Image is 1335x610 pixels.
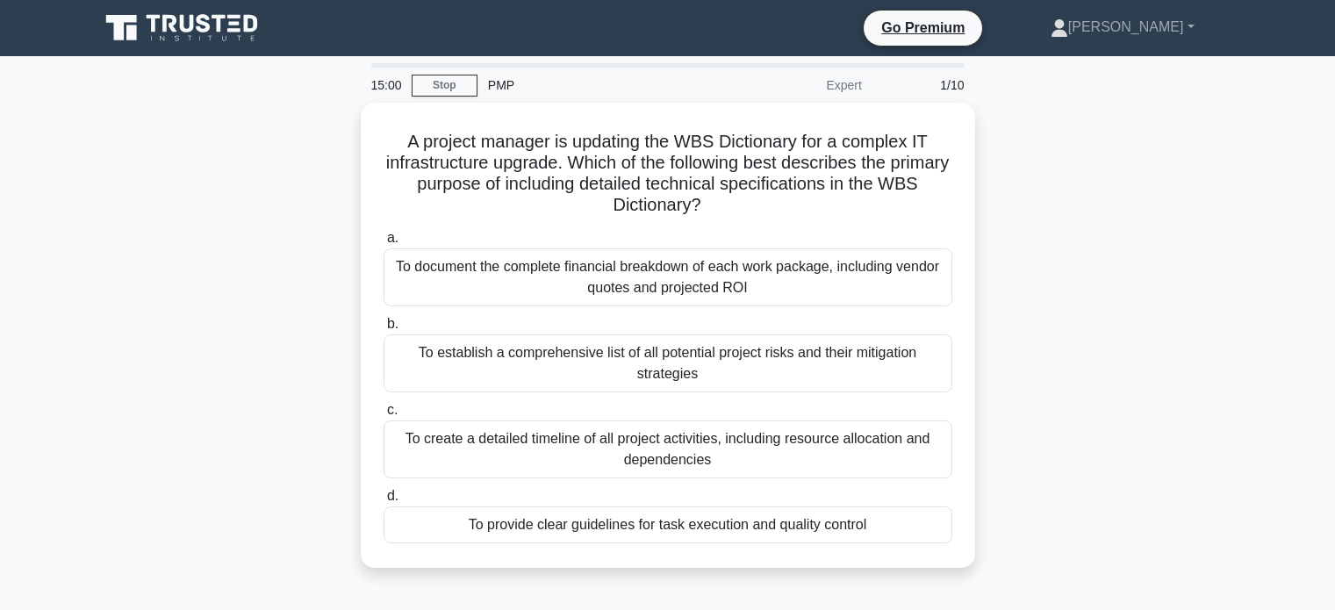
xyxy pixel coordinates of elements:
span: d. [387,488,398,503]
div: 1/10 [872,68,975,103]
span: c. [387,402,398,417]
span: b. [387,316,398,331]
a: [PERSON_NAME] [1008,10,1237,45]
div: 15:00 [361,68,412,103]
div: To create a detailed timeline of all project activities, including resource allocation and depend... [384,420,952,478]
span: a. [387,230,398,245]
h5: A project manager is updating the WBS Dictionary for a complex IT infrastructure upgrade. Which o... [382,131,954,217]
div: To provide clear guidelines for task execution and quality control [384,506,952,543]
div: To establish a comprehensive list of all potential project risks and their mitigation strategies [384,334,952,392]
a: Stop [412,75,477,97]
a: Go Premium [871,17,975,39]
div: PMP [477,68,719,103]
div: Expert [719,68,872,103]
div: To document the complete financial breakdown of each work package, including vendor quotes and pr... [384,248,952,306]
